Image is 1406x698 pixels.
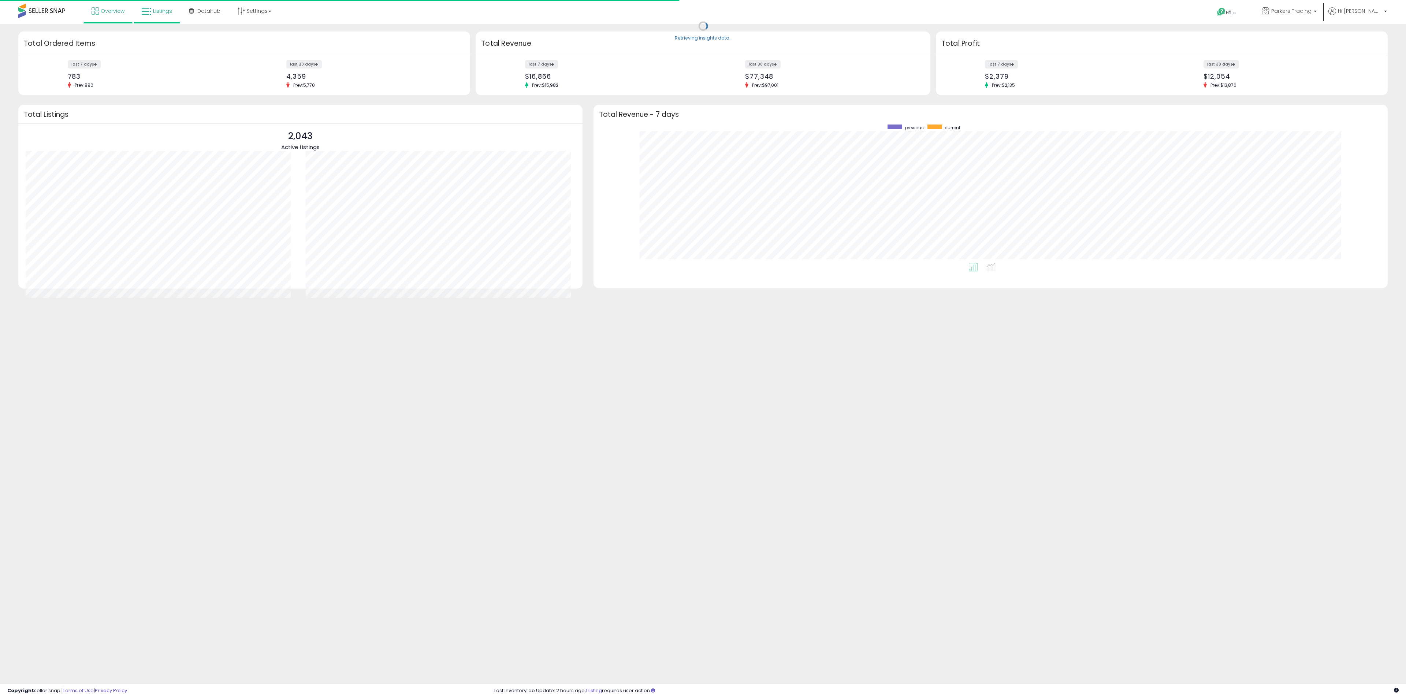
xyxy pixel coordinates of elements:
[1271,7,1312,15] span: Parkers Trading
[24,112,577,117] h3: Total Listings
[985,60,1018,68] label: last 7 days
[745,73,918,80] div: $77,348
[941,38,1382,49] h3: Total Profit
[197,7,220,15] span: DataHub
[24,38,465,49] h3: Total Ordered Items
[1328,7,1387,24] a: Hi [PERSON_NAME]
[1217,7,1226,16] i: Get Help
[675,35,732,42] div: Retrieving insights data..
[748,82,782,88] span: Prev: $97,001
[68,73,239,80] div: 783
[988,82,1019,88] span: Prev: $2,135
[1207,82,1240,88] span: Prev: $13,876
[525,60,558,68] label: last 7 days
[290,82,319,88] span: Prev: 5,770
[68,60,101,68] label: last 7 days
[985,73,1156,80] div: $2,379
[1204,73,1375,80] div: $12,054
[528,82,562,88] span: Prev: $15,982
[1204,60,1239,68] label: last 30 days
[599,112,1382,117] h3: Total Revenue - 7 days
[286,60,322,68] label: last 30 days
[281,129,320,143] p: 2,043
[745,60,781,68] label: last 30 days
[481,38,925,49] h3: Total Revenue
[525,73,698,80] div: $16,866
[1211,2,1250,24] a: Help
[1226,10,1236,16] span: Help
[1338,7,1382,15] span: Hi [PERSON_NAME]
[101,7,124,15] span: Overview
[286,73,458,80] div: 4,359
[945,125,960,131] span: current
[153,7,172,15] span: Listings
[905,125,924,131] span: previous
[71,82,97,88] span: Prev: 890
[281,143,320,151] span: Active Listings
